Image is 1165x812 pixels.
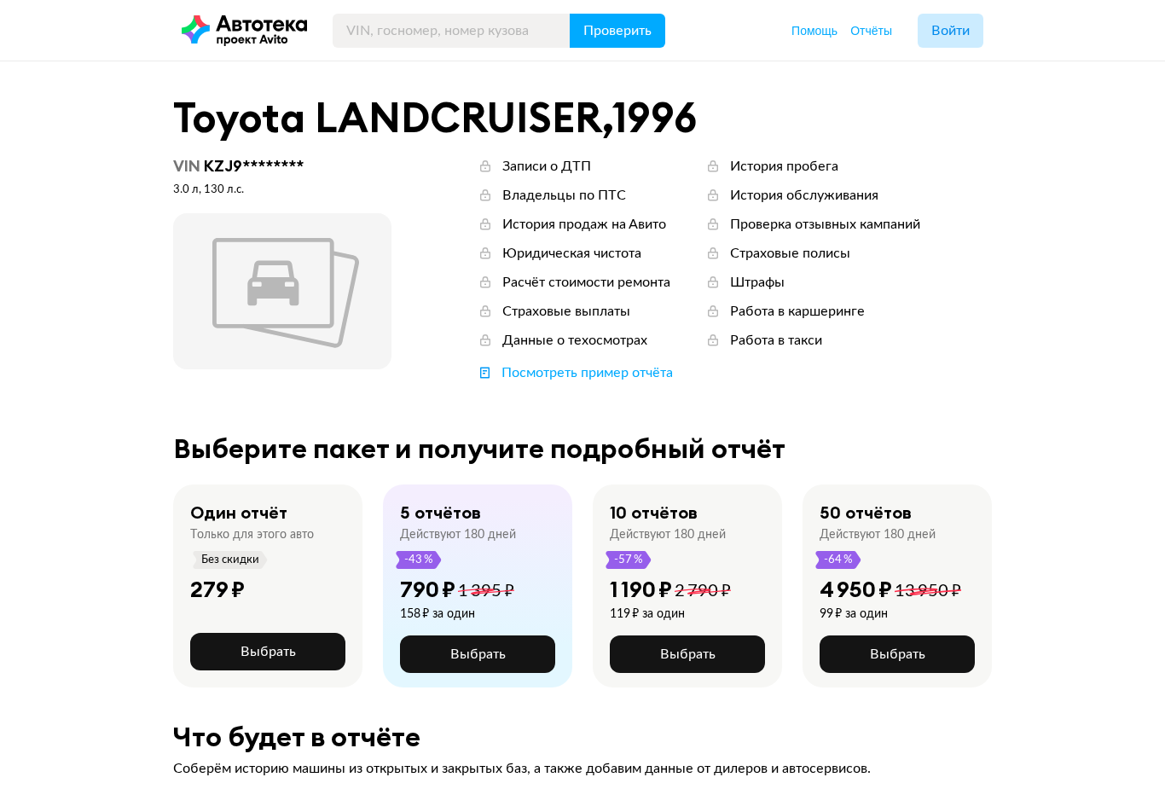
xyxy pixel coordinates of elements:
[400,606,514,622] div: 158 ₽ за один
[610,635,765,673] button: Выбрать
[173,96,992,140] div: Toyota LANDCRUISER , 1996
[823,551,854,569] span: -64 %
[190,576,245,603] div: 279 ₽
[870,647,925,661] span: Выбрать
[895,583,961,600] span: 13 950 ₽
[820,576,892,603] div: 4 950 ₽
[400,576,455,603] div: 790 ₽
[173,433,992,464] div: Выберите пакет и получите подробный отчёт
[477,363,673,382] a: Посмотреть пример отчёта
[190,527,314,542] div: Только для этого авто
[850,24,892,38] span: Отчёты
[675,583,731,600] span: 2 790 ₽
[241,645,296,658] span: Выбрать
[730,186,878,205] div: История обслуживания
[613,551,644,569] span: -57 %
[730,302,865,321] div: Работа в каршеринге
[173,759,992,778] div: Соберём историю машины из открытых и закрытых баз, а также добавим данные от дилеров и автосервисов.
[173,722,992,752] div: Что будет в отчёте
[403,551,434,569] span: -43 %
[610,576,672,603] div: 1 190 ₽
[400,527,516,542] div: Действуют 180 дней
[458,583,514,600] span: 1 395 ₽
[173,183,391,198] div: 3.0 л, 130 л.c.
[610,502,698,524] div: 10 отчётов
[583,24,652,38] span: Проверить
[610,527,726,542] div: Действуют 180 дней
[660,647,716,661] span: Выбрать
[791,22,838,39] a: Помощь
[820,527,936,542] div: Действуют 180 дней
[400,635,555,673] button: Выбрать
[730,273,785,292] div: Штрафы
[820,635,975,673] button: Выбрать
[918,14,983,48] button: Войти
[502,186,626,205] div: Владельцы по ПТС
[730,157,838,176] div: История пробега
[820,502,912,524] div: 50 отчётов
[400,502,481,524] div: 5 отчётов
[333,14,571,48] input: VIN, госномер, номер кузова
[502,273,670,292] div: Расчёт стоимости ремонта
[502,302,630,321] div: Страховые выплаты
[791,24,838,38] span: Помощь
[570,14,665,48] button: Проверить
[501,363,673,382] div: Посмотреть пример отчёта
[190,633,345,670] button: Выбрать
[610,606,731,622] div: 119 ₽ за один
[502,331,647,350] div: Данные о техосмотрах
[730,244,850,263] div: Страховые полисы
[730,215,920,234] div: Проверка отзывных кампаний
[190,502,287,524] div: Один отчёт
[502,244,641,263] div: Юридическая чистота
[820,606,961,622] div: 99 ₽ за один
[931,24,970,38] span: Войти
[173,156,200,176] span: VIN
[450,647,506,661] span: Выбрать
[502,215,666,234] div: История продаж на Авито
[502,157,591,176] div: Записи о ДТП
[850,22,892,39] a: Отчёты
[200,551,260,569] span: Без скидки
[730,331,822,350] div: Работа в такси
